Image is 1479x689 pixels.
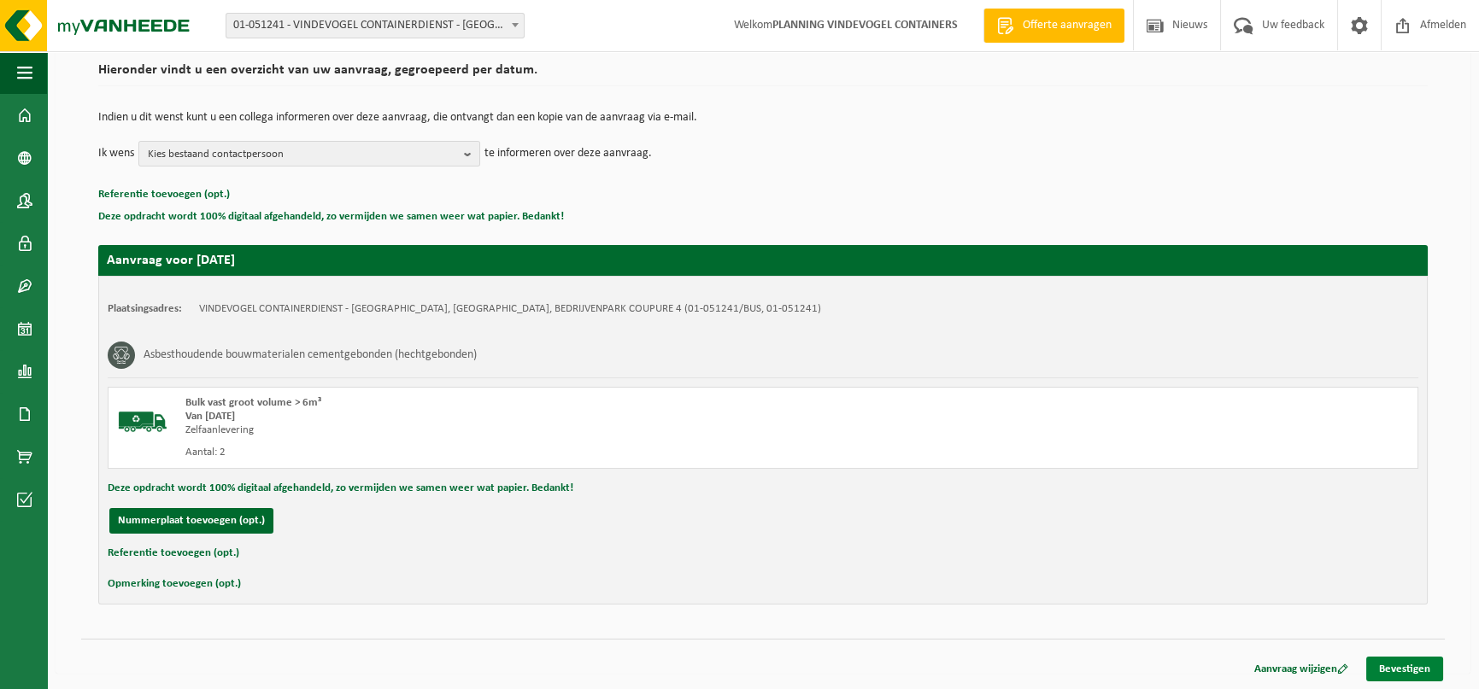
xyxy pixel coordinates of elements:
[983,9,1124,43] a: Offerte aanvragen
[484,141,652,166] p: te informeren over deze aanvraag.
[226,13,525,38] span: 01-051241 - VINDEVOGEL CONTAINERDIENST - OUDENAARDE - OUDENAARDE
[144,342,477,369] h3: Asbesthoudende bouwmaterialen cementgebonden (hechtgebonden)
[108,542,239,564] button: Referentie toevoegen (opt.)
[108,573,241,595] button: Opmerking toevoegen (opt.)
[185,411,235,422] strong: Van [DATE]
[107,254,235,267] strong: Aanvraag voor [DATE]
[185,446,831,459] div: Aantal: 2
[109,508,273,534] button: Nummerplaat toevoegen (opt.)
[108,477,573,499] button: Deze opdracht wordt 100% digitaal afgehandeld, zo vermijden we samen weer wat papier. Bedankt!
[98,141,134,166] p: Ik wens
[98,206,564,228] button: Deze opdracht wordt 100% digitaal afgehandeld, zo vermijden we samen weer wat papier. Bedankt!
[98,63,1428,86] h2: Hieronder vindt u een overzicht van uw aanvraag, gegroepeerd per datum.
[98,112,1428,124] p: Indien u dit wenst kunt u een collega informeren over deze aanvraag, die ontvangt dan een kopie v...
[772,19,958,32] strong: PLANNING VINDEVOGEL CONTAINERS
[117,396,168,447] img: BL-SO-LV.png
[108,303,182,314] strong: Plaatsingsadres:
[148,142,457,167] span: Kies bestaand contactpersoon
[1018,17,1116,34] span: Offerte aanvragen
[185,397,321,408] span: Bulk vast groot volume > 6m³
[1366,657,1443,681] a: Bevestigen
[98,184,230,206] button: Referentie toevoegen (opt.)
[199,302,821,316] td: VINDEVOGEL CONTAINERDIENST - [GEOGRAPHIC_DATA], [GEOGRAPHIC_DATA], BEDRIJVENPARK COUPURE 4 (01-05...
[185,423,831,437] div: Zelfaanlevering
[1241,657,1361,681] a: Aanvraag wijzigen
[226,14,524,38] span: 01-051241 - VINDEVOGEL CONTAINERDIENST - OUDENAARDE - OUDENAARDE
[138,141,480,166] button: Kies bestaand contactpersoon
